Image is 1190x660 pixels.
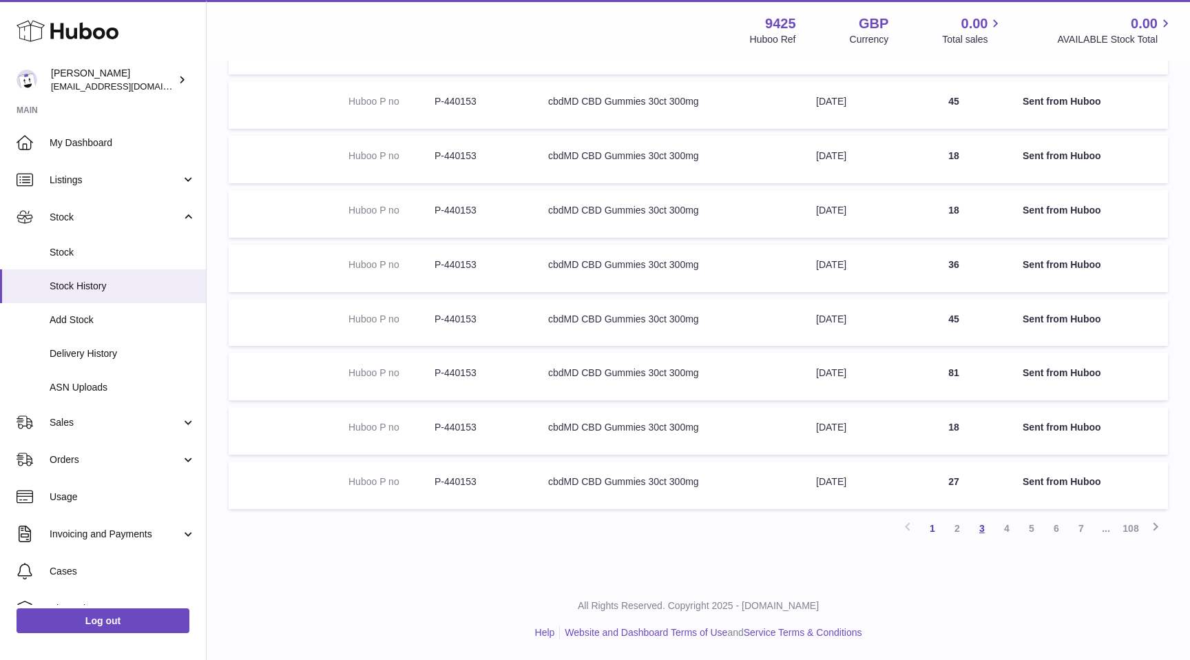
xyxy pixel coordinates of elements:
a: 7 [1069,516,1094,541]
strong: Sent from Huboo [1023,313,1101,324]
span: AVAILABLE Stock Total [1057,33,1173,46]
td: cbdMD CBD Gummies 30ct 300mg [534,462,802,509]
a: 0.00 AVAILABLE Stock Total [1057,14,1173,46]
dd: P-440153 [435,313,521,326]
span: Listings [50,174,181,187]
td: cbdMD CBD Gummies 30ct 300mg [534,245,802,292]
dt: Huboo P no [348,95,435,108]
td: cbdMD CBD Gummies 30ct 300mg [534,407,802,455]
span: Add Stock [50,313,196,327]
td: 45 [899,81,1009,129]
a: 0.00 Total sales [942,14,1003,46]
dd: P-440153 [435,475,521,488]
span: My Dashboard [50,136,196,149]
td: [DATE] [802,299,899,347]
a: 3 [970,516,994,541]
span: 0.00 [1131,14,1158,33]
td: [DATE] [802,245,899,292]
span: 0.00 [961,14,988,33]
p: All Rights Reserved. Copyright 2025 - [DOMAIN_NAME] [218,599,1179,612]
strong: GBP [859,14,888,33]
a: Website and Dashboard Terms of Use [565,627,727,638]
a: 2 [945,516,970,541]
dt: Huboo P no [348,149,435,163]
dt: Huboo P no [348,367,435,380]
strong: Sent from Huboo [1023,422,1101,433]
strong: Sent from Huboo [1023,259,1101,270]
a: Log out [17,608,189,633]
span: [EMAIL_ADDRESS][DOMAIN_NAME] [51,81,202,92]
a: 5 [1019,516,1044,541]
td: cbdMD CBD Gummies 30ct 300mg [534,353,802,400]
td: [DATE] [802,407,899,455]
dd: P-440153 [435,204,521,217]
td: 45 [899,299,1009,347]
a: 108 [1118,516,1143,541]
td: cbdMD CBD Gummies 30ct 300mg [534,136,802,183]
span: Sales [50,416,181,429]
a: 1 [920,516,945,541]
dt: Huboo P no [348,421,435,434]
div: Huboo Ref [750,33,796,46]
span: ASN Uploads [50,381,196,394]
td: 18 [899,136,1009,183]
span: Cases [50,565,196,578]
span: Stock History [50,280,196,293]
strong: Sent from Huboo [1023,96,1101,107]
a: 6 [1044,516,1069,541]
span: Channels [50,602,196,615]
span: Invoicing and Payments [50,528,181,541]
span: Stock [50,211,181,224]
td: 27 [899,462,1009,509]
td: [DATE] [802,462,899,509]
td: cbdMD CBD Gummies 30ct 300mg [534,190,802,238]
strong: Sent from Huboo [1023,476,1101,487]
td: cbdMD CBD Gummies 30ct 300mg [534,299,802,347]
div: Currency [850,33,889,46]
strong: Sent from Huboo [1023,150,1101,161]
li: and [560,626,862,639]
dt: Huboo P no [348,475,435,488]
td: cbdMD CBD Gummies 30ct 300mg [534,81,802,129]
span: ... [1094,516,1118,541]
span: Stock [50,246,196,259]
div: [PERSON_NAME] [51,67,175,93]
td: 36 [899,245,1009,292]
span: Usage [50,491,196,504]
span: Delivery History [50,347,196,360]
span: Total sales [942,33,1003,46]
td: 18 [899,190,1009,238]
strong: Sent from Huboo [1023,205,1101,216]
dt: Huboo P no [348,204,435,217]
td: 81 [899,353,1009,400]
td: [DATE] [802,136,899,183]
td: [DATE] [802,81,899,129]
dd: P-440153 [435,258,521,271]
dd: P-440153 [435,367,521,380]
img: Huboo@cbdmd.com [17,70,37,90]
strong: 9425 [765,14,796,33]
a: 4 [994,516,1019,541]
a: Service Terms & Conditions [744,627,862,638]
td: [DATE] [802,353,899,400]
a: Help [535,627,555,638]
dd: P-440153 [435,421,521,434]
td: [DATE] [802,190,899,238]
dd: P-440153 [435,95,521,108]
dd: P-440153 [435,149,521,163]
strong: Sent from Huboo [1023,367,1101,378]
td: 18 [899,407,1009,455]
span: Orders [50,453,181,466]
dt: Huboo P no [348,313,435,326]
dt: Huboo P no [348,258,435,271]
